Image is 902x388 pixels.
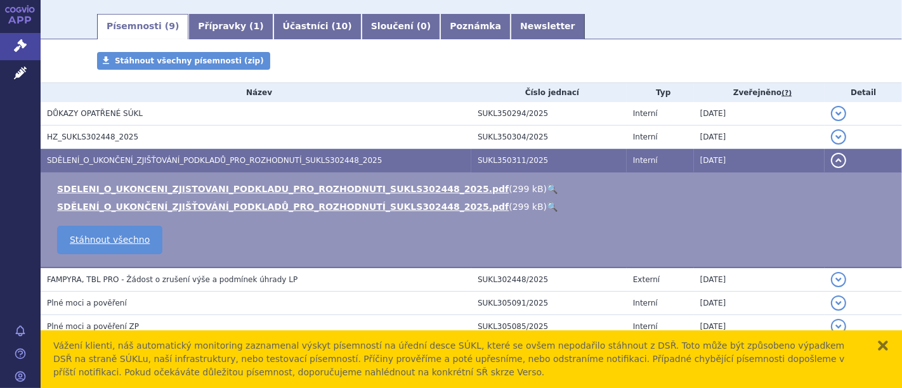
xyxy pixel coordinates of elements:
span: Interní [633,299,658,307]
a: Newsletter [511,14,585,39]
a: 🔍 [547,184,558,194]
th: Název [41,83,471,102]
button: zavřít [877,339,889,352]
span: DŮKAZY OPATŘENÉ SÚKL [47,109,143,118]
li: ( ) [57,183,889,195]
a: SDĚLENÍ_O_UKONČENÍ_ZJIŠŤOVÁNÍ_PODKLADŮ_PRO_ROZHODNUTÍ_SUKLS302448_2025.pdf [57,202,509,212]
td: SUKL305085/2025 [471,315,627,339]
button: detail [831,272,846,287]
a: Přípravky (1) [188,14,273,39]
a: Účastníci (10) [273,14,362,39]
th: Číslo jednací [471,83,627,102]
span: FAMPYRA, TBL PRO - Žádost o zrušení výše a podmínek úhrady LP [47,275,297,284]
span: SDĚLENÍ_O_UKONČENÍ_ZJIŠŤOVÁNÍ_PODKLADŮ_PRO_ROZHODNUTÍ_SUKLS302448_2025 [47,156,382,165]
button: detail [831,295,846,311]
abbr: (?) [781,89,792,98]
th: Typ [627,83,694,102]
a: Písemnosti (9) [97,14,188,39]
span: Externí [633,275,660,284]
a: Stáhnout všechno [57,226,162,254]
td: SUKL350294/2025 [471,102,627,126]
button: detail [831,153,846,168]
li: ( ) [57,200,889,213]
a: SDELENI_O_UKONCENI_ZJISTOVANI_PODKLADU_PRO_ROZHODNUTI_SUKLS302448_2025.pdf [57,184,509,194]
a: 🔍 [547,202,558,212]
span: Interní [633,109,658,118]
span: 1 [254,21,260,31]
a: Poznámka [440,14,511,39]
span: Interní [633,322,658,331]
span: 10 [336,21,348,31]
td: [DATE] [694,292,825,315]
td: [DATE] [694,315,825,339]
span: Interní [633,133,658,141]
span: HZ_SUKLS302448_2025 [47,133,138,141]
td: SUKL305091/2025 [471,292,627,315]
td: [DATE] [694,149,825,172]
button: detail [831,106,846,121]
a: Sloučení (0) [362,14,440,39]
button: detail [831,129,846,145]
span: 299 kB [513,184,544,194]
td: SUKL302448/2025 [471,268,627,292]
td: [DATE] [694,268,825,292]
div: Vážení klienti, náš automatický monitoring zaznamenal výskyt písemností na úřední desce SÚKL, kte... [53,339,864,379]
th: Detail [825,83,902,102]
span: 0 [421,21,427,31]
span: Plné moci a pověření ZP [47,322,139,331]
span: Interní [633,156,658,165]
span: Stáhnout všechny písemnosti (zip) [115,56,264,65]
td: SUKL350311/2025 [471,149,627,172]
span: 9 [169,21,175,31]
th: Zveřejněno [694,83,825,102]
td: SUKL350304/2025 [471,126,627,149]
span: Plné moci a pověření [47,299,127,307]
span: 299 kB [513,202,544,212]
a: Stáhnout všechny písemnosti (zip) [97,52,270,70]
button: detail [831,319,846,334]
td: [DATE] [694,102,825,126]
td: [DATE] [694,126,825,149]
